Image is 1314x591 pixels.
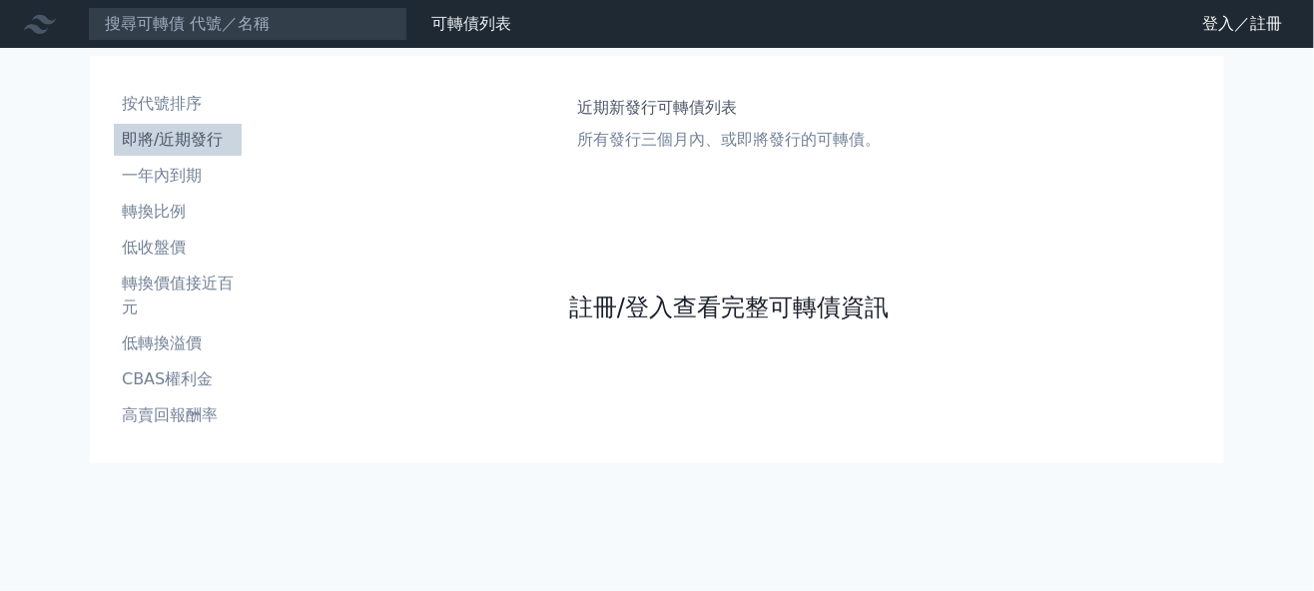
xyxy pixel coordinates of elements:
a: 轉換比例 [114,196,242,228]
li: 即將/近期發行 [114,128,242,152]
li: 高賣回報酬率 [114,403,242,427]
a: 可轉債列表 [431,14,511,33]
li: 低轉換溢價 [114,331,242,355]
li: 低收盤價 [114,236,242,260]
a: 高賣回報酬率 [114,399,242,431]
a: 低轉換溢價 [114,327,242,359]
a: 註冊/登入查看完整可轉債資訊 [569,292,889,323]
li: 轉換比例 [114,200,242,224]
h1: 近期新發行可轉債列表 [577,96,881,120]
a: CBAS權利金 [114,363,242,395]
li: CBAS權利金 [114,367,242,391]
li: 轉換價值接近百元 [114,272,242,319]
a: 轉換價值接近百元 [114,268,242,323]
a: 一年內到期 [114,160,242,192]
a: 按代號排序 [114,88,242,120]
input: 搜尋可轉債 代號／名稱 [88,7,407,41]
li: 一年內到期 [114,164,242,188]
a: 登入／註冊 [1186,8,1298,40]
p: 所有發行三個月內、或即將發行的可轉債。 [577,128,881,152]
li: 按代號排序 [114,92,242,116]
a: 即將/近期發行 [114,124,242,156]
a: 低收盤價 [114,232,242,264]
